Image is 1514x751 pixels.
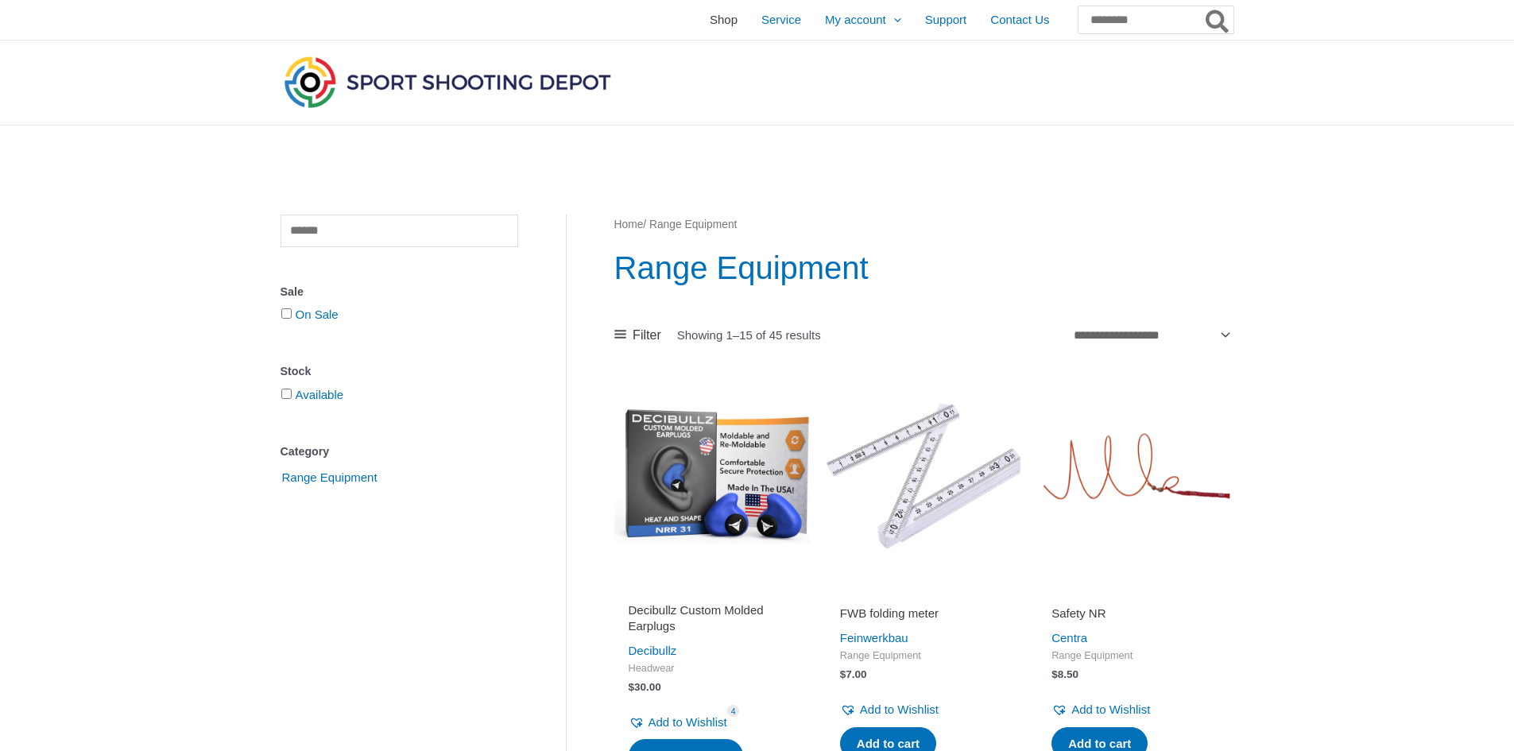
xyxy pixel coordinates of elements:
[614,246,1233,290] h1: Range Equipment
[629,602,796,640] a: Decibullz Custom Molded Earplugs
[840,631,908,645] a: Feinwerkbau
[633,323,661,347] span: Filter
[826,378,1021,574] img: FWB folding meter
[860,703,939,716] span: Add to Wishlist
[840,668,846,680] span: $
[629,711,727,734] a: Add to Wishlist
[1202,6,1233,33] button: Search
[677,329,821,341] p: Showing 1–15 of 45 results
[1068,322,1233,348] select: Shop order
[281,464,379,491] span: Range Equipment
[281,470,379,483] a: Range Equipment
[629,662,796,676] span: Headwear
[614,378,810,574] img: Decibullz Custom Molded Earplugs
[629,681,635,693] span: $
[281,360,518,383] div: Stock
[629,644,677,657] a: Decibullz
[1071,703,1150,716] span: Add to Wishlist
[1051,631,1087,645] a: Centra
[281,308,292,319] input: On Sale
[840,649,1007,663] span: Range Equipment
[614,215,1233,235] nav: Breadcrumb
[281,389,292,399] input: Available
[840,668,867,680] bdi: 7.00
[727,705,740,717] span: 4
[296,308,339,321] a: On Sale
[840,606,1007,621] h2: FWB folding meter
[629,681,661,693] bdi: 30.00
[629,602,796,633] h2: Decibullz Custom Molded Earplugs
[296,388,344,401] a: Available
[1051,606,1218,621] h2: Safety NR
[614,323,661,347] a: Filter
[629,583,796,602] iframe: Customer reviews powered by Trustpilot
[281,52,614,111] img: Sport Shooting Depot
[281,281,518,304] div: Sale
[840,606,1007,627] a: FWB folding meter
[649,715,727,729] span: Add to Wishlist
[614,219,644,230] a: Home
[840,583,1007,602] iframe: Customer reviews powered by Trustpilot
[1051,699,1150,721] a: Add to Wishlist
[840,699,939,721] a: Add to Wishlist
[1051,606,1218,627] a: Safety NR
[281,440,518,463] div: Category
[1051,668,1058,680] span: $
[1051,583,1218,602] iframe: Customer reviews powered by Trustpilot
[1051,649,1218,663] span: Range Equipment
[1037,378,1233,574] img: Safety NR
[1051,668,1078,680] bdi: 8.50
